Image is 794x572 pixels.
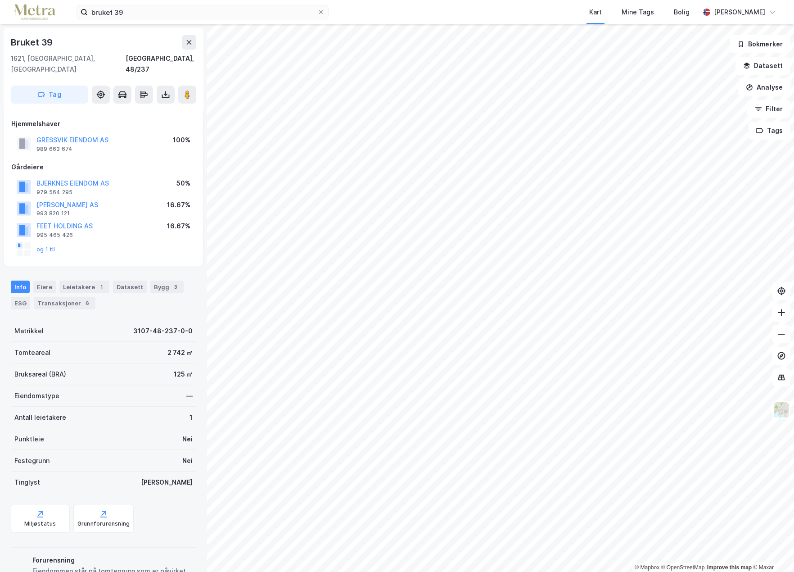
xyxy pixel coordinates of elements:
[635,564,659,571] a: Mapbox
[11,86,88,104] button: Tag
[14,5,55,20] img: metra-logo.256734c3b2bbffee19d4.png
[59,281,109,293] div: Leietakere
[32,555,193,566] div: Forurensning
[14,326,44,336] div: Matrikkel
[189,412,193,423] div: 1
[36,189,72,196] div: 979 564 295
[34,297,95,309] div: Transaksjoner
[113,281,147,293] div: Datasett
[167,221,190,232] div: 16.67%
[133,326,193,336] div: 3107-48-237-0-0
[14,477,40,488] div: Tinglyst
[738,78,790,96] button: Analyse
[14,347,50,358] div: Tomteareal
[11,162,196,173] div: Gårdeiere
[11,297,30,309] div: ESG
[14,455,50,466] div: Festegrunn
[126,53,196,75] div: [GEOGRAPHIC_DATA], 48/237
[674,7,690,18] div: Bolig
[173,135,190,145] div: 100%
[14,412,66,423] div: Antall leietakere
[150,281,184,293] div: Bygg
[11,281,30,293] div: Info
[14,434,44,445] div: Punktleie
[730,35,790,53] button: Bokmerker
[11,53,126,75] div: 1621, [GEOGRAPHIC_DATA], [GEOGRAPHIC_DATA]
[747,100,790,118] button: Filter
[749,529,794,572] div: Kontrollprogram for chat
[141,477,193,488] div: [PERSON_NAME]
[36,232,73,239] div: 995 465 426
[714,7,765,18] div: [PERSON_NAME]
[83,299,92,308] div: 6
[176,178,190,189] div: 50%
[167,347,193,358] div: 2 742 ㎡
[589,7,602,18] div: Kart
[77,520,130,527] div: Grunnforurensning
[88,5,317,19] input: Søk på adresse, matrikkel, gårdeiere, leietakere eller personer
[707,564,752,571] a: Improve this map
[749,529,794,572] iframe: Chat Widget
[33,281,56,293] div: Eiere
[171,282,180,291] div: 3
[11,35,54,50] div: Bruket 39
[14,390,59,401] div: Eiendomstype
[24,520,56,527] div: Miljøstatus
[749,122,790,140] button: Tags
[97,282,106,291] div: 1
[14,369,66,380] div: Bruksareal (BRA)
[11,118,196,129] div: Hjemmelshaver
[182,455,193,466] div: Nei
[36,210,70,217] div: 993 820 121
[36,145,72,153] div: 989 663 674
[182,434,193,445] div: Nei
[186,390,193,401] div: —
[622,7,654,18] div: Mine Tags
[174,369,193,380] div: 125 ㎡
[167,200,190,210] div: 16.67%
[735,57,790,75] button: Datasett
[661,564,705,571] a: OpenStreetMap
[773,401,790,418] img: Z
